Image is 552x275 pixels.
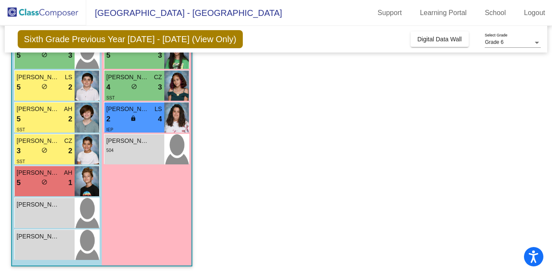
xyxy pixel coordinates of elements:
span: 3 [158,50,162,61]
span: LS [65,73,72,82]
span: 2 [68,145,72,157]
span: do_not_disturb_alt [41,52,47,58]
span: 3 [17,145,21,157]
span: 3 [68,50,72,61]
span: [PERSON_NAME] [17,73,60,82]
span: [GEOGRAPHIC_DATA] - [GEOGRAPHIC_DATA] [86,6,282,20]
span: 504 [107,148,114,153]
span: [PERSON_NAME] [107,136,150,145]
a: Learning Portal [413,6,474,20]
span: 5 [17,114,21,125]
span: 1 [68,177,72,188]
span: [PERSON_NAME] [107,105,150,114]
span: SST [17,159,25,164]
span: do_not_disturb_alt [41,83,47,90]
span: lock [130,115,136,121]
span: 4 [107,82,110,93]
a: School [478,6,513,20]
span: CZ [154,73,162,82]
span: IEP [107,127,113,132]
span: Sixth Grade Previous Year [DATE] - [DATE] (View Only) [18,30,243,48]
span: do_not_disturb_alt [131,83,137,90]
span: 2 [68,114,72,125]
span: 3 [158,82,162,93]
span: Grade 6 [485,39,503,45]
span: 5 [17,82,21,93]
span: do_not_disturb_alt [41,179,47,185]
span: SST [107,96,115,100]
span: 4 [158,114,162,125]
span: 5 [17,50,21,61]
span: AH [64,168,72,177]
span: 5 [17,177,21,188]
span: [PERSON_NAME] [17,232,60,241]
span: 2 [68,82,72,93]
a: Support [371,6,409,20]
span: [PERSON_NAME] [17,168,60,177]
span: Digital Data Wall [417,36,462,43]
span: 2 [107,114,110,125]
span: [PERSON_NAME] [107,73,150,82]
button: Digital Data Wall [411,31,469,47]
span: [PERSON_NAME] [17,105,60,114]
span: AH [64,105,72,114]
span: do_not_disturb_alt [41,147,47,153]
span: [PERSON_NAME] [17,200,60,209]
span: [PERSON_NAME] [17,136,60,145]
span: 5 [107,50,110,61]
span: SST [17,127,25,132]
span: CZ [64,136,72,145]
span: LS [154,105,162,114]
a: Logout [517,6,552,20]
